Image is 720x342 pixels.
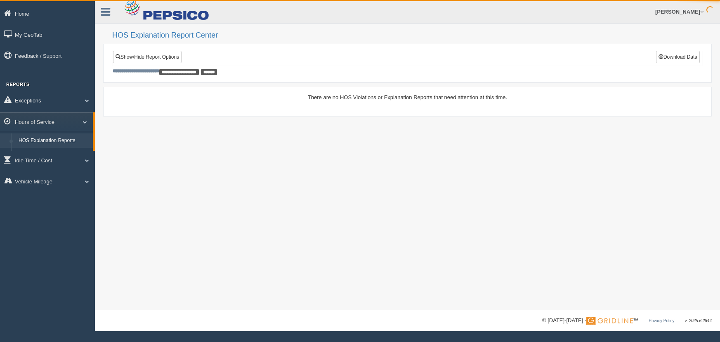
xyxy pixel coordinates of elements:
span: v. 2025.6.2844 [685,318,712,323]
a: Privacy Policy [649,318,674,323]
div: There are no HOS Violations or Explanation Reports that need attention at this time. [113,93,702,101]
div: © [DATE]-[DATE] - ™ [542,316,712,325]
button: Download Data [656,51,700,63]
a: HOS Violation Audit Reports [15,148,93,163]
img: Gridline [586,317,633,325]
a: Show/Hide Report Options [113,51,182,63]
a: HOS Explanation Reports [15,133,93,148]
h2: HOS Explanation Report Center [112,31,712,40]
